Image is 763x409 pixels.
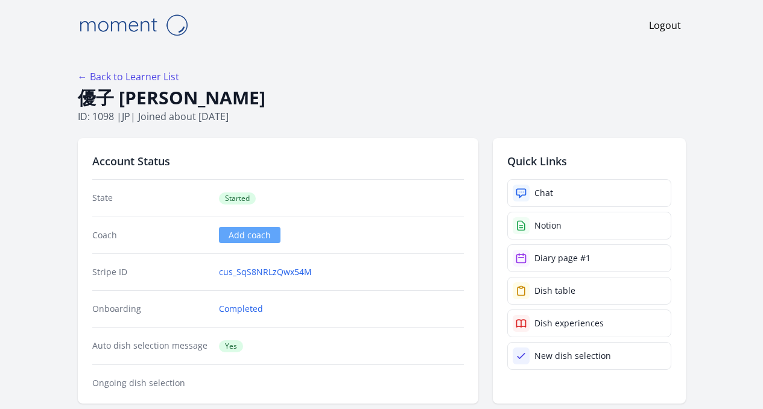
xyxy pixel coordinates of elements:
[122,110,130,123] span: jp
[219,266,312,278] a: cus_SqS8NRLzQwx54M
[92,340,210,352] dt: Auto dish selection message
[507,309,671,337] a: Dish experiences
[507,179,671,207] a: Chat
[78,86,686,109] h1: 優子 [PERSON_NAME]
[507,153,671,170] h2: Quick Links
[219,340,243,352] span: Yes
[92,229,210,241] dt: Coach
[507,212,671,239] a: Notion
[534,220,562,232] div: Notion
[507,277,671,305] a: Dish table
[92,377,210,389] dt: Ongoing dish selection
[534,252,590,264] div: Diary page #1
[78,109,686,124] p: ID: 1098 | | Joined about [DATE]
[78,70,179,83] a: ← Back to Learner List
[219,192,256,204] span: Started
[219,227,280,243] a: Add coach
[534,350,611,362] div: New dish selection
[507,244,671,272] a: Diary page #1
[92,153,464,170] h2: Account Status
[219,303,263,315] a: Completed
[92,192,210,204] dt: State
[534,285,575,297] div: Dish table
[73,10,194,40] img: Moment
[649,18,681,33] a: Logout
[92,266,210,278] dt: Stripe ID
[92,303,210,315] dt: Onboarding
[534,317,604,329] div: Dish experiences
[534,187,553,199] div: Chat
[507,342,671,370] a: New dish selection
